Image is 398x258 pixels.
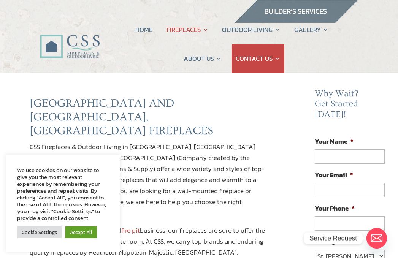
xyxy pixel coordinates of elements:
a: OUTDOOR LIVING [222,15,280,44]
a: Accept All [65,226,97,238]
h2: [GEOGRAPHIC_DATA] AND [GEOGRAPHIC_DATA], [GEOGRAPHIC_DATA] FIREPLACES [30,97,266,141]
a: ABOUT US [184,44,222,73]
a: HOME [135,15,152,44]
p: CSS Fireplaces & Outdoor Living in [GEOGRAPHIC_DATA], [GEOGRAPHIC_DATA] and in [GEOGRAPHIC_DATA],... [30,141,266,225]
a: fire pit [121,225,140,235]
a: Cookie Settings [17,226,62,238]
label: Your Phone [315,204,355,212]
a: builder services construction supply [234,16,358,25]
label: County [315,237,336,246]
a: FIREPLACES [166,15,208,44]
h2: Why Wait? Get Started [DATE]! [315,89,391,124]
a: GALLERY [294,15,328,44]
img: CSS Fireplaces & Outdoor Living (Formerly Construction Solutions & Supply)- Jacksonville Ormond B... [40,19,100,61]
label: Your Email [315,171,353,179]
label: Your Name [315,137,354,146]
a: Email [366,228,387,249]
div: We use cookies on our website to give you the most relevant experience by remembering your prefer... [17,167,108,222]
a: CONTACT US [236,44,280,73]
